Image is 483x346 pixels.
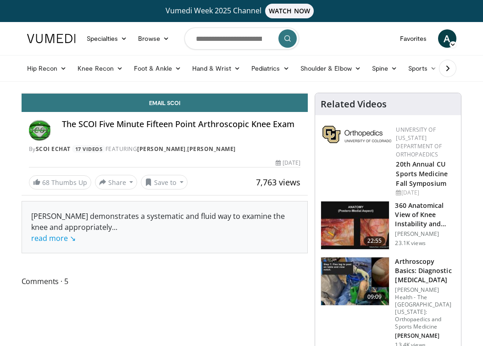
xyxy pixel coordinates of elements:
[395,240,425,247] p: 23.1K views
[321,201,455,250] a: 22:55 360 Anatomical View of Knee Instability and Examination [PERSON_NAME] 23.1K views
[321,99,387,110] h4: Related Videos
[321,201,389,249] img: 533d6d4f-9d9f-40bd-bb73-b810ec663725.150x105_q85_crop-smart_upscale.jpg
[137,145,186,153] a: [PERSON_NAME]
[246,59,295,78] a: Pediatrics
[256,177,300,188] span: 7,763 views
[322,126,391,143] img: 355603a8-37da-49b6-856f-e00d7e9307d3.png.150x105_q85_autocrop_double_scale_upscale_version-0.2.png
[396,189,454,197] div: [DATE]
[22,94,308,112] a: Email Scoi
[22,59,72,78] a: Hip Recon
[128,59,187,78] a: Foot & Ankle
[187,59,246,78] a: Hand & Wrist
[29,145,301,153] div: By FEATURING ,
[276,159,300,167] div: [DATE]
[22,275,308,287] span: Comments 5
[395,201,455,229] h3: 360 Anatomical View of Knee Instability and Examination
[29,175,91,190] a: 68 Thumbs Up
[395,230,455,238] p: [PERSON_NAME]
[396,160,448,188] a: 20th Annual CU Sports Medicine Fall Symposium
[62,119,301,129] h4: The SCOI Five Minute Fifteen Point Arthroscopic Knee Exam
[27,34,76,43] img: VuMedi Logo
[95,175,138,190] button: Share
[295,59,366,78] a: Shoulder & Elbow
[403,59,442,78] a: Sports
[72,59,128,78] a: Knee Recon
[36,145,71,153] a: SCOI eChat
[395,257,455,285] h3: Arthroscopy Basics: Diagnostic [MEDICAL_DATA]
[31,211,299,244] div: [PERSON_NAME] demonstrates a systematic and fluid way to examine the knee and appropriately
[364,236,386,246] span: 22:55
[438,29,456,48] a: A
[42,178,50,187] span: 68
[81,29,133,48] a: Specialties
[321,257,389,305] img: 80b9674e-700f-42d5-95ff-2772df9e177e.jpeg.150x105_q85_crop-smart_upscale.jpg
[364,292,386,301] span: 09:09
[396,126,441,158] a: University of [US_STATE] Department of Orthopaedics
[22,4,462,18] a: Vumedi Week 2025 ChannelWATCH NOW
[31,233,76,243] a: read more ↘
[187,145,236,153] a: [PERSON_NAME]
[395,332,455,340] p: [PERSON_NAME]
[366,59,403,78] a: Spine
[133,29,175,48] a: Browse
[394,29,433,48] a: Favorites
[265,4,314,18] span: WATCH NOW
[184,28,299,50] input: Search topics, interventions
[141,175,188,190] button: Save to
[29,119,51,141] img: Avatar
[395,286,455,330] p: [PERSON_NAME] Health - The [GEOGRAPHIC_DATA][US_STATE]: Orthopaedics and Sports Medicine
[72,145,105,153] a: 17 Videos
